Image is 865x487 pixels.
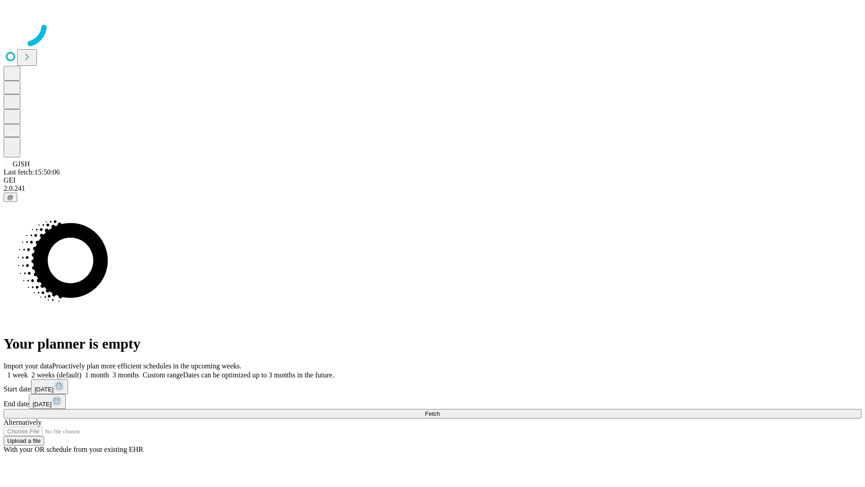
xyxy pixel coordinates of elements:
[4,168,60,176] span: Last fetch: 15:50:06
[4,335,861,352] h1: Your planner is empty
[31,379,68,394] button: [DATE]
[29,394,66,409] button: [DATE]
[4,193,17,202] button: @
[4,394,861,409] div: End date
[4,418,41,426] span: Alternatively
[32,371,82,379] span: 2 weeks (default)
[4,446,143,453] span: With your OR schedule from your existing EHR
[4,184,861,193] div: 2.0.241
[4,436,44,446] button: Upload a file
[4,176,861,184] div: GEI
[4,379,861,394] div: Start date
[113,371,139,379] span: 3 months
[35,386,54,393] span: [DATE]
[143,371,183,379] span: Custom range
[7,194,14,201] span: @
[4,409,861,418] button: Fetch
[85,371,109,379] span: 1 month
[52,362,241,370] span: Proactively plan more efficient schedules in the upcoming weeks.
[7,371,28,379] span: 1 week
[13,160,30,168] span: GJSH
[32,401,51,408] span: [DATE]
[425,410,440,417] span: Fetch
[183,371,334,379] span: Dates can be optimized up to 3 months in the future.
[4,362,52,370] span: Import your data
